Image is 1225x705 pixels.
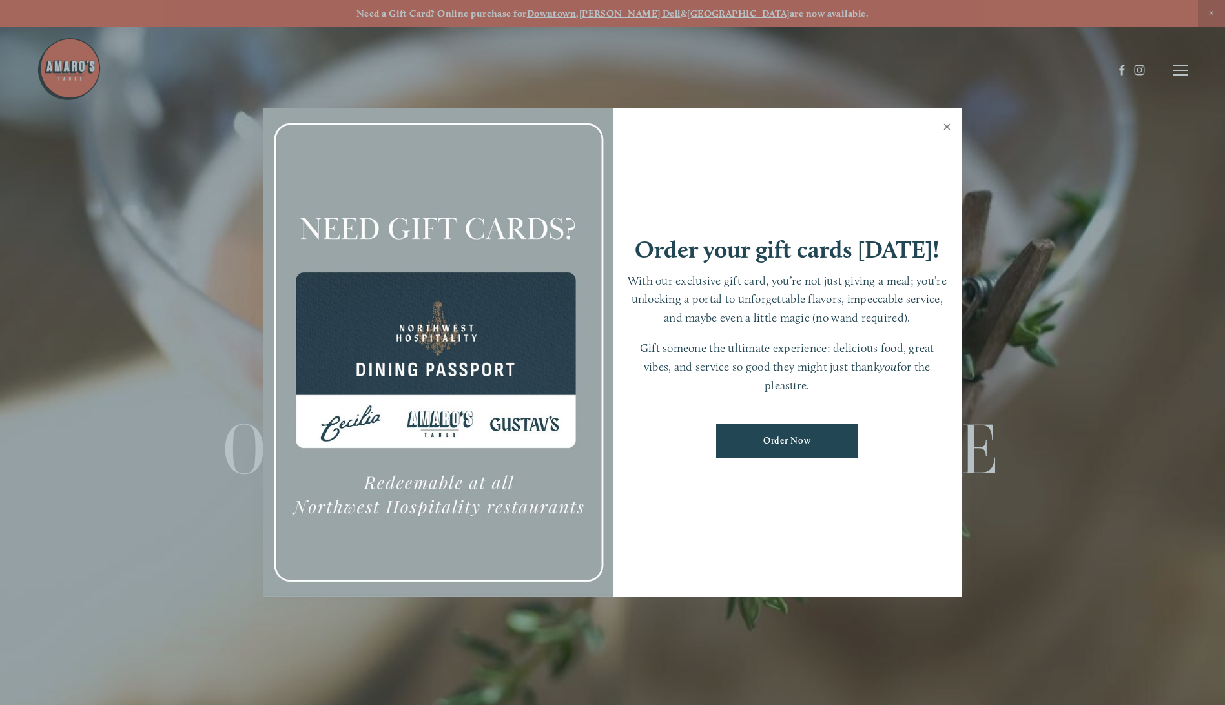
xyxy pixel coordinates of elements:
a: Close [934,110,960,147]
h1: Order your gift cards [DATE]! [635,238,940,261]
p: Gift someone the ultimate experience: delicious food, great vibes, and service so good they might... [626,339,949,394]
em: you [880,360,897,373]
p: With our exclusive gift card, you’re not just giving a meal; you’re unlocking a portal to unforge... [626,272,949,327]
a: Order Now [716,424,858,458]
